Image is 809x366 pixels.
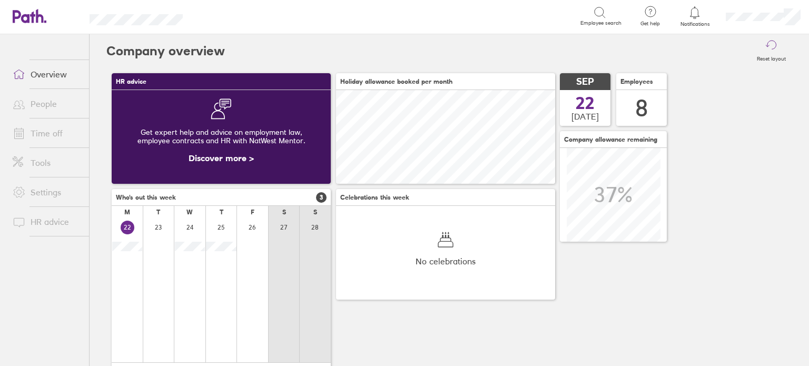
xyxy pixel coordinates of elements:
span: Get help [633,21,667,27]
div: 8 [635,95,648,122]
div: S [313,209,317,216]
div: T [220,209,223,216]
div: M [124,209,130,216]
a: Settings [4,182,89,203]
span: HR advice [116,78,146,85]
div: W [186,209,193,216]
a: Notifications [678,5,712,27]
a: Tools [4,152,89,173]
span: Holiday allowance booked per month [340,78,452,85]
span: Notifications [678,21,712,27]
span: Employee search [580,20,621,26]
span: 22 [576,95,595,112]
a: Discover more > [189,153,254,163]
span: [DATE] [571,112,599,121]
div: F [251,209,254,216]
span: Who's out this week [116,194,176,201]
div: Search [211,11,238,21]
span: No celebrations [416,256,476,266]
span: 3 [316,192,327,203]
span: Company allowance remaining [564,136,657,143]
span: Celebrations this week [340,194,409,201]
div: S [282,209,286,216]
a: HR advice [4,211,89,232]
a: People [4,93,89,114]
label: Reset layout [751,53,792,62]
a: Overview [4,64,89,85]
span: SEP [576,76,594,87]
div: Get expert help and advice on employment law, employee contracts and HR with NatWest Mentor. [120,120,322,153]
span: Employees [620,78,653,85]
div: T [156,209,160,216]
button: Reset layout [751,34,792,68]
a: Time off [4,123,89,144]
h2: Company overview [106,34,225,68]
